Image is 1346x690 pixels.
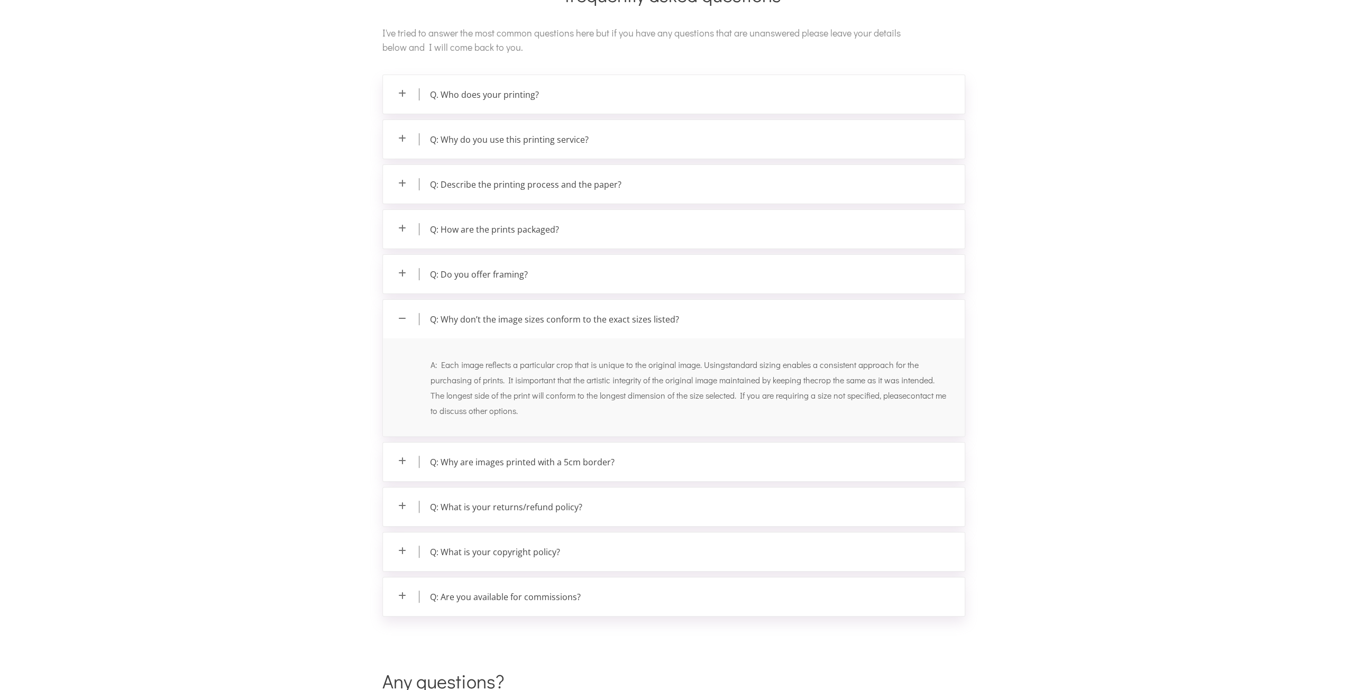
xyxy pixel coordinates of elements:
[431,359,725,370] span: A: Each image reflects a particular crop that is unique to the original image. Using
[382,26,901,53] span: I've tried to answer the most common questions here but if you have any questions that are unansw...
[521,374,814,385] span: important that the artistic integrity of the original image maintained by keeping the
[431,374,935,401] span: crop the same as it was intended. The longest side of the print will conform to the longest dimen...
[383,532,965,571] p: Q: What is your copyright policy?
[383,165,965,204] p: Q: Describe the printing process and the paper?
[383,210,965,249] p: Q: How are the prints packaged?
[383,120,965,159] p: Q: Why do you use this printing service?
[431,390,946,416] span: contact me to discuss other options.
[383,487,965,526] p: Q: What is your returns/refund policy?
[383,300,965,338] p: Q: Why don’t the image sizes conform to the exact sizes listed?
[383,75,965,114] p: Q. Who does your printing?
[383,443,965,481] p: Q: Why are images printed with a 5cm border?
[383,577,965,616] p: Q: Are you available for commissions?
[383,255,965,293] p: Q: Do you offer framing?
